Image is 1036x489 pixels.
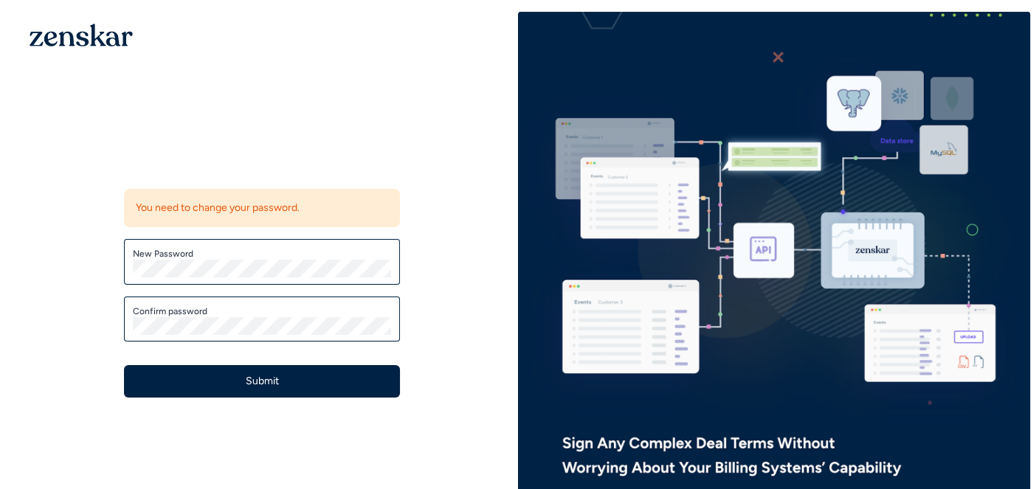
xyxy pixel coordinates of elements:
[133,248,391,260] label: New Password
[133,305,391,317] label: Confirm password
[30,24,133,46] img: 1OGAJ2xQqyY4LXKgY66KYq0eOWRCkrZdAb3gUhuVAqdWPZE9SRJmCz+oDMSn4zDLXe31Ii730ItAGKgCKgCCgCikA4Av8PJUP...
[124,189,400,227] div: You need to change your password.
[124,365,400,398] button: Submit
